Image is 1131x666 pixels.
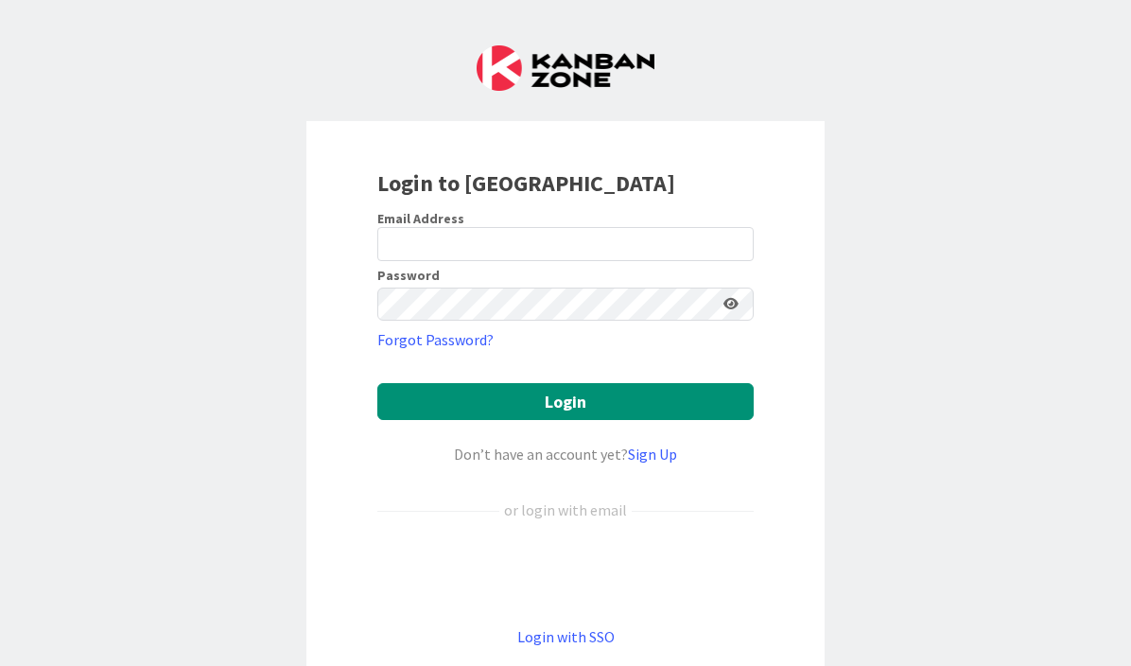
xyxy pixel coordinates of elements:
iframe: Sign in with Google Button [368,552,763,594]
label: Email Address [377,210,464,227]
b: Login to [GEOGRAPHIC_DATA] [377,168,675,198]
div: or login with email [499,499,632,521]
a: Forgot Password? [377,328,494,351]
label: Password [377,269,440,282]
a: Sign Up [628,445,677,464]
div: Don’t have an account yet? [377,443,754,465]
a: Login with SSO [517,627,615,646]
button: Login [377,383,754,420]
img: Kanban Zone [477,45,654,91]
